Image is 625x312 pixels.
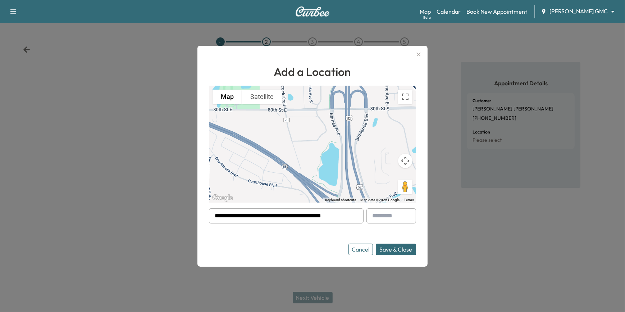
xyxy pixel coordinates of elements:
span: [PERSON_NAME] GMC [549,7,608,15]
button: Drag Pegman onto the map to open Street View [398,180,412,194]
span: Map data ©2025 Google [360,198,400,202]
a: Open this area in Google Maps (opens a new window) [211,193,234,203]
button: Keyboard shortcuts [325,198,356,203]
button: Cancel [348,244,373,255]
a: Book New Appointment [466,7,527,16]
button: Show satellite imagery [242,90,282,104]
button: Toggle fullscreen view [398,90,412,104]
img: Google [211,193,234,203]
a: Calendar [437,7,461,16]
button: Save & Close [376,244,416,255]
div: Beta [423,15,431,20]
img: Curbee Logo [295,6,330,17]
button: Map camera controls [398,154,412,168]
a: Terms (opens in new tab) [404,198,414,202]
button: Show street map [213,90,242,104]
h1: Add a Location [209,63,416,80]
a: MapBeta [420,7,431,16]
